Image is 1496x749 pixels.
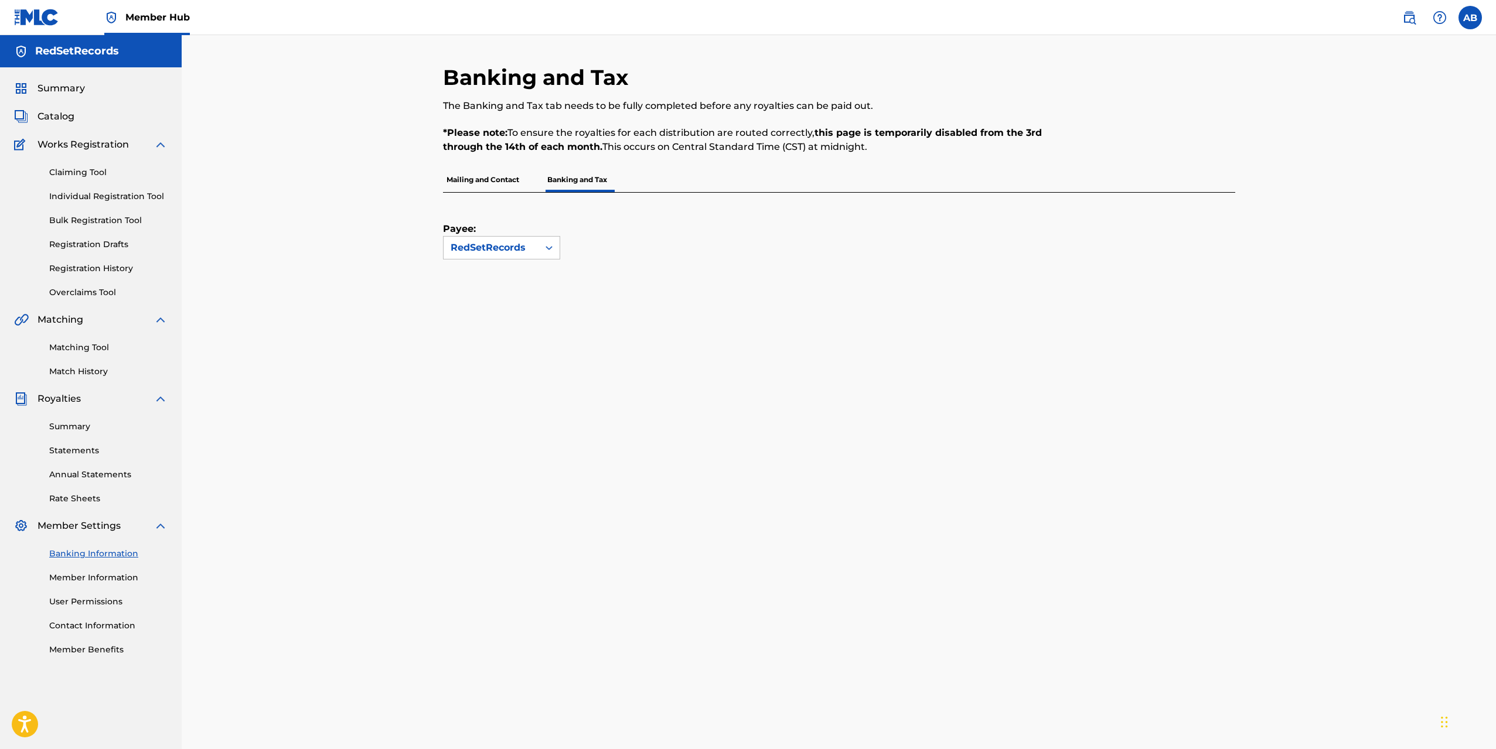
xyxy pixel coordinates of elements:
span: Summary [38,81,85,95]
iframe: Chat Widget [1437,693,1496,749]
img: expand [154,138,168,152]
a: Overclaims Tool [49,286,168,299]
a: Member Benefits [49,644,168,656]
a: Rate Sheets [49,493,168,505]
img: expand [154,392,168,406]
img: Matching [14,313,29,327]
div: User Menu [1458,6,1482,29]
a: Banking Information [49,548,168,560]
p: Mailing and Contact [443,167,523,192]
a: Annual Statements [49,468,168,481]
strong: *Please note: [443,127,507,138]
strong: this page is temporarily disabled from the 3rd through the 14th of each month. [443,127,1042,152]
a: Public Search [1398,6,1421,29]
a: Claiming Tool [49,166,168,179]
a: Individual Registration Tool [49,190,168,203]
span: Matching [38,313,83,327]
img: Top Rightsholder [104,11,118,25]
p: Banking and Tax [544,167,611,192]
p: The Banking and Tax tab needs to be fully completed before any royalties can be paid out. [443,99,1053,113]
a: Contact Information [49,620,168,632]
img: Catalog [14,110,28,124]
a: Statements [49,444,168,457]
a: Registration History [49,262,168,275]
a: Match History [49,365,168,378]
span: Catalog [38,110,74,124]
div: Drag [1441,704,1448,740]
span: Works Registration [38,138,129,152]
h5: RedSetRecords [35,45,119,58]
a: Bulk Registration Tool [49,214,168,227]
span: Royalties [38,392,81,406]
a: Registration Drafts [49,238,168,251]
a: Member Information [49,572,168,584]
img: MLC Logo [14,9,59,26]
p: To ensure the royalties for each distribution are routed correctly, This occurs on Central Standa... [443,126,1053,154]
iframe: Resource Center [1463,524,1496,618]
div: Help [1428,6,1451,29]
img: Accounts [14,45,28,59]
a: CatalogCatalog [14,110,74,124]
a: Summary [49,420,168,433]
img: help [1433,11,1447,25]
img: Works Registration [14,138,29,152]
img: search [1402,11,1416,25]
img: Royalties [14,392,28,406]
a: User Permissions [49,596,168,608]
span: Member Settings [38,519,121,533]
img: expand [154,519,168,533]
a: SummarySummary [14,81,85,95]
img: Member Settings [14,519,28,533]
img: expand [154,313,168,327]
div: RedSetRecords [451,241,531,255]
span: Member Hub [125,11,190,24]
a: Matching Tool [49,341,168,354]
img: Summary [14,81,28,95]
h2: Banking and Tax [443,64,634,91]
label: Payee: [443,222,502,236]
